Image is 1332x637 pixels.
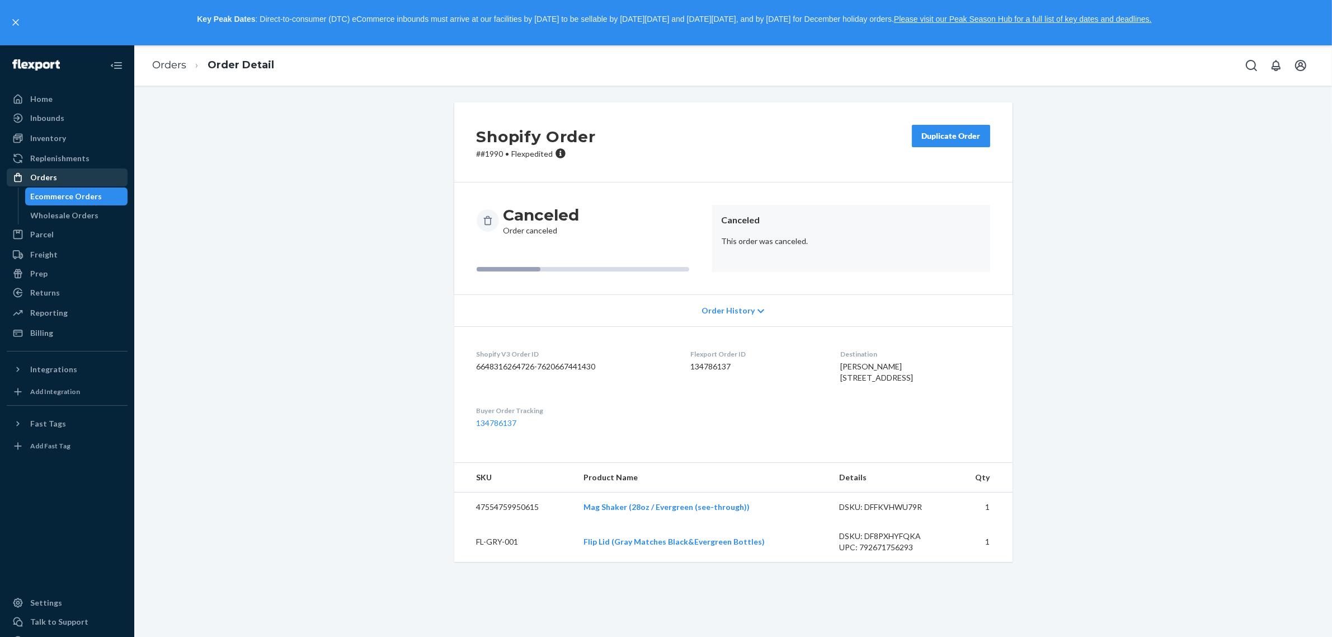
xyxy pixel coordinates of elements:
span: [PERSON_NAME] [STREET_ADDRESS] [840,362,913,382]
div: Fast Tags [30,419,66,428]
a: Orders [152,59,186,71]
div: Returns [30,287,60,298]
th: SKU [454,463,575,493]
div: Replenishments [30,153,90,164]
p: # #1990 [477,148,596,160]
th: Qty [953,463,1012,493]
div: Order canceled [503,205,580,236]
header: Canceled [721,214,981,227]
dd: 134786137 [690,361,822,372]
ol: breadcrumbs [143,49,283,82]
div: DSKU: DFFKVHWU79R [840,502,945,513]
td: FL-GRY-001 [454,522,575,562]
div: Talk to Support [30,616,88,627]
div: UPC: 792671756293 [840,542,945,553]
a: Billing [7,324,128,342]
dt: Buyer Order Tracking [477,406,672,415]
dt: Shopify V3 Order ID [477,349,672,359]
div: Inbounds [30,113,64,124]
td: 47554759950615 [454,493,575,522]
a: Orders [7,168,128,186]
div: Ecommerce Orders [31,191,102,202]
th: Details [831,463,954,493]
button: Duplicate Order [912,125,990,147]
div: Add Integration [30,387,80,396]
div: Add Fast Tag [30,441,70,451]
h2: Shopify Order [477,125,596,148]
img: Flexport logo [12,59,60,71]
dt: Flexport Order ID [690,349,822,359]
a: Prep [7,265,128,283]
button: Open Search Box [1240,54,1263,77]
dt: Destination [840,349,990,359]
p: : Direct-to-consumer (DTC) eCommerce inbounds must arrive at our facilities by [DATE] to be sella... [27,10,1322,29]
span: Flexpedited [512,149,553,158]
a: Replenishments [7,149,128,167]
div: Inventory [30,133,66,144]
div: Prep [30,268,48,279]
a: Freight [7,246,128,264]
div: Wholesale Orders [31,210,99,221]
a: Inbounds [7,109,128,127]
button: Integrations [7,360,128,378]
a: Parcel [7,226,128,243]
button: Open account menu [1289,54,1312,77]
button: Close Navigation [105,54,128,77]
span: Order History [702,305,755,316]
td: 1 [953,493,1012,522]
a: Please visit our Peak Season Hub for a full list of key dates and deadlines. [894,15,1152,24]
button: close, [10,17,21,28]
a: Settings [7,594,128,612]
a: Ecommerce Orders [25,188,128,205]
div: Parcel [30,229,54,240]
a: Inventory [7,129,128,147]
h3: Canceled [503,205,580,225]
a: Home [7,90,128,108]
td: 1 [953,522,1012,562]
div: Duplicate Order [921,130,981,142]
div: Freight [30,249,58,260]
a: Flip Lid (Gray Matches Black&Evergreen Bottles) [583,537,765,546]
div: DSKU: DF8PXHYFQKA [840,531,945,542]
a: Mag Shaker (28oz / Evergreen (see-through)) [583,502,750,512]
div: Home [30,93,53,105]
div: Billing [30,327,53,339]
a: Order Detail [208,59,274,71]
a: Talk to Support [7,613,128,631]
a: Returns [7,284,128,302]
button: Fast Tags [7,415,128,433]
a: 134786137 [477,418,517,428]
div: Orders [30,172,57,183]
span: • [506,149,510,158]
a: Add Fast Tag [7,437,128,455]
strong: Key Peak Dates [197,15,255,24]
th: Product Name [575,463,830,493]
button: Open notifications [1265,54,1287,77]
dd: 6648316264726-7620667441430 [477,361,672,372]
a: Reporting [7,304,128,322]
a: Wholesale Orders [25,207,128,224]
p: This order was canceled. [721,236,981,247]
div: Reporting [30,307,68,318]
a: Add Integration [7,383,128,401]
div: Integrations [30,365,77,374]
div: Settings [30,597,62,608]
